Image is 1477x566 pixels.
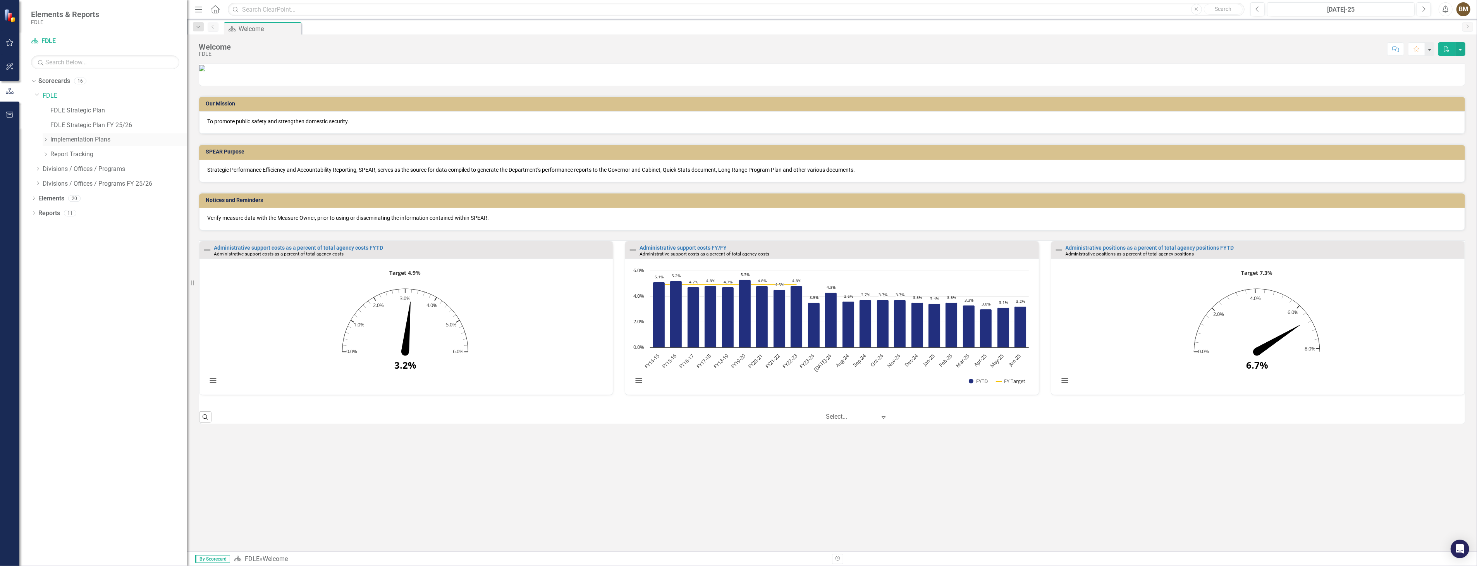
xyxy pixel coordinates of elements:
[825,292,837,347] path: Jul-24, 4.3. FYTD.
[869,352,885,368] text: Oct-24
[245,555,260,563] a: FDLE
[1456,2,1470,16] button: BM
[798,352,816,370] text: FY23-24
[1267,2,1415,16] button: [DATE]-25
[239,24,299,34] div: Welcome
[1255,322,1302,355] path: 6.7. FYTD.
[928,304,941,347] path: Jan-25, 3.4. FYTD.
[203,245,212,255] img: Not Defined
[1014,306,1027,347] path: Jun-25, 3.2. FYTD.
[813,352,834,373] text: [DATE]-24
[38,209,60,218] a: Reports
[208,375,218,386] button: View chart menu, Target 4.9%
[844,293,853,299] text: 3.6%
[207,117,1457,125] p: To promote public safety and strengthen domestic security.
[1246,359,1268,371] text: 6.7%
[1213,311,1224,318] text: 2.0%
[712,352,730,370] text: FY18-19
[1288,309,1298,316] text: 6.0%
[695,352,712,370] text: FY17-18
[43,179,187,188] a: Divisions / Offices / Programs FY 25/26
[999,300,1008,305] text: 3.1%
[852,352,868,368] text: Sep-24
[206,149,1461,155] h3: SPEAR Purpose
[207,166,1457,174] p: Strategic Performance Efficiency and Accountability Reporting, SPEAR, serves as the source for da...
[861,292,870,297] text: 3.7%
[827,285,836,290] text: 4.3%
[1051,241,1465,395] div: Double-Click to Edit
[43,91,187,100] a: FDLE
[354,321,365,328] text: 1.0%
[930,296,939,301] text: 3.4%
[1004,378,1025,385] text: FY Target
[1016,299,1025,304] text: 3.2%
[628,245,638,255] img: Not Defined
[214,251,344,257] small: Administrative support costs as a percent of total agency costs
[879,292,887,297] text: 3.7%
[982,301,990,307] text: 3.0%
[195,555,230,563] span: By Scorecard
[1305,345,1315,352] text: 8.0%
[980,309,992,347] path: Apr-25, 3. FYTD.
[1451,540,1469,558] div: Open Intercom Messenger
[886,352,902,369] text: Nov-24
[1204,4,1243,15] button: Search
[1055,267,1461,393] div: Target 7.3%. Highcharts interactive chart.
[946,302,958,347] path: Feb-25, 3.5. FYTD.
[401,301,414,352] path: 3.2. FYTD.
[973,352,988,368] text: Apr-25
[633,318,644,325] text: 2.0%
[68,195,81,202] div: 20
[1198,348,1209,355] text: 0.0%
[206,197,1461,203] h3: Notices and Reminders
[954,352,971,369] text: Mar-25
[38,77,70,86] a: Scorecards
[643,352,661,370] text: FY14-15
[1059,375,1070,386] button: View chart menu, Target 7.3%
[199,51,231,57] div: FDLE
[808,302,820,347] path: FY23-24, 3.5. FYTD.
[625,241,1039,395] div: Double-Click to Edit
[629,267,1035,393] div: Chart. Highcharts interactive chart.
[446,321,457,328] text: 5.0%
[373,302,384,309] text: 2.0%
[965,297,973,303] text: 3.3%
[741,272,750,277] text: 5.3%
[747,352,764,370] text: FY20-21
[894,300,906,347] path: Nov-24, 3.7. FYTD.
[199,43,231,51] div: Welcome
[938,352,954,368] text: Feb-25
[207,215,489,221] span: Verify measure data with the Measure Owner, prior to using or disseminating the information conta...
[896,292,904,297] text: 3.7%
[1270,5,1412,14] div: [DATE]-25
[911,302,923,347] path: Dec-24, 3.5. FYTD.
[1241,269,1272,276] text: Target 7.3%
[1066,251,1194,257] small: Administrative positions as a percent of total agency positions
[228,3,1245,16] input: Search ClearPoint...
[672,273,681,278] text: 5.2%
[50,121,187,130] a: FDLE Strategic Plan FY 25/26
[996,378,1026,385] button: Show FY Target
[1215,6,1231,12] span: Search
[969,378,988,385] button: Show FYTD
[74,78,86,85] div: 16
[206,101,1461,107] h3: Our Mission
[50,106,187,115] a: FDLE Strategic Plan
[214,245,383,251] a: Administrative support costs as a percent of total agency costs FYTD
[203,267,607,393] svg: Interactive chart
[689,279,698,285] text: 4.7%
[660,352,678,370] text: FY15-16
[903,352,920,368] text: Dec-24
[791,286,803,347] path: FY22-23, 4.8. FYTD.
[764,352,781,370] text: FY21-22
[756,286,768,347] path: FY20-21, 4.8. FYTD.
[1054,245,1064,255] img: Not Defined
[633,375,644,386] button: View chart menu, Chart
[31,55,179,69] input: Search Below...
[860,300,872,347] path: Sep-24, 3.7. FYTD.
[688,287,700,347] path: FY16-17, 4.7. FYTD.
[921,352,937,368] text: Jan-25
[678,352,695,370] text: FY16-17
[705,286,717,347] path: FY17-18, 4.8. FYTD.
